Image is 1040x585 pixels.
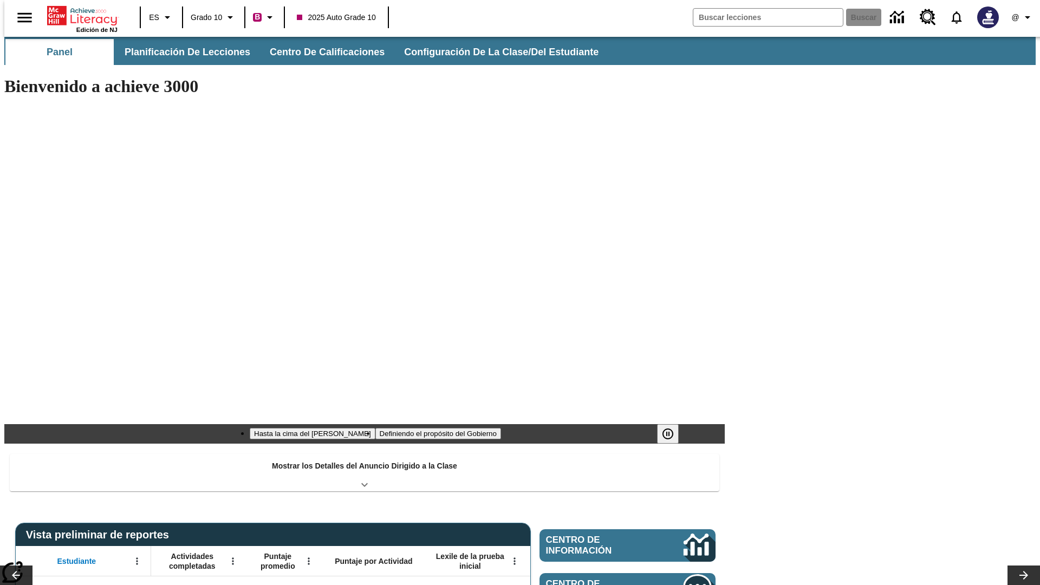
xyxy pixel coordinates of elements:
[506,553,523,569] button: Abrir menú
[47,4,118,33] div: Portada
[252,551,304,571] span: Puntaje promedio
[186,8,241,27] button: Grado: Grado 10, Elige un grado
[297,12,375,23] span: 2025 Auto Grade 10
[47,5,118,27] a: Portada
[375,428,501,439] button: Diapositiva 2 Definiendo el propósito del Gobierno
[191,12,222,23] span: Grado 10
[5,39,114,65] button: Panel
[1005,8,1040,27] button: Perfil/Configuración
[883,3,913,32] a: Centro de información
[4,37,1036,65] div: Subbarra de navegación
[657,424,679,444] button: Pausar
[26,529,174,541] span: Vista preliminar de reportes
[57,556,96,566] span: Estudiante
[261,39,393,65] button: Centro de calificaciones
[539,529,716,562] a: Centro de información
[4,76,725,96] h1: Bienvenido a achieve 3000
[657,424,690,444] div: Pausar
[913,3,942,32] a: Centro de recursos, Se abrirá en una pestaña nueva.
[129,553,145,569] button: Abrir menú
[301,553,317,569] button: Abrir menú
[249,8,281,27] button: Boost El color de la clase es rojo violeta. Cambiar el color de la clase.
[255,10,260,24] span: B
[272,460,457,472] p: Mostrar los Detalles del Anuncio Dirigido a la Clase
[977,6,999,28] img: Avatar
[1011,12,1019,23] span: @
[971,3,1005,31] button: Escoja un nuevo avatar
[335,556,412,566] span: Puntaje por Actividad
[250,428,375,439] button: Diapositiva 1 Hasta la cima del monte Tai
[225,553,241,569] button: Abrir menú
[116,39,259,65] button: Planificación de lecciones
[546,535,647,556] span: Centro de información
[157,551,228,571] span: Actividades completadas
[76,27,118,33] span: Edición de NJ
[4,39,608,65] div: Subbarra de navegación
[395,39,607,65] button: Configuración de la clase/del estudiante
[942,3,971,31] a: Notificaciones
[1007,565,1040,585] button: Carrusel de lecciones, seguir
[431,551,510,571] span: Lexile de la prueba inicial
[149,12,159,23] span: ES
[693,9,843,26] input: Buscar campo
[9,2,41,34] button: Abrir el menú lateral
[144,8,179,27] button: Lenguaje: ES, Selecciona un idioma
[10,454,719,491] div: Mostrar los Detalles del Anuncio Dirigido a la Clase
